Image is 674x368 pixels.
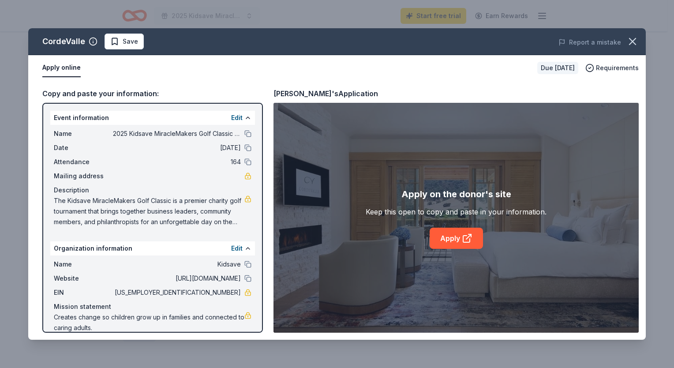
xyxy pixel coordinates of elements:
[54,195,244,227] span: The Kidsave MiracleMakers Golf Classic is a premier charity golf tournament that brings together ...
[105,34,144,49] button: Save
[537,62,578,74] div: Due [DATE]
[113,128,241,139] span: 2025 Kidsave MiracleMakers Golf Classic Event
[113,287,241,298] span: [US_EMPLOYER_IDENTIFICATION_NUMBER]
[54,301,251,312] div: Mission statement
[585,63,639,73] button: Requirements
[54,185,251,195] div: Description
[54,171,113,181] span: Mailing address
[596,63,639,73] span: Requirements
[42,59,81,77] button: Apply online
[50,241,255,255] div: Organization information
[42,88,263,99] div: Copy and paste your information:
[54,157,113,167] span: Attendance
[50,111,255,125] div: Event information
[113,143,241,153] span: [DATE]
[113,273,241,284] span: [URL][DOMAIN_NAME]
[54,259,113,270] span: Name
[54,143,113,153] span: Date
[123,36,138,47] span: Save
[558,37,621,48] button: Report a mistake
[113,259,241,270] span: Kidsave
[54,273,113,284] span: Website
[54,287,113,298] span: EIN
[273,88,378,99] div: [PERSON_NAME]'s Application
[430,228,483,249] a: Apply
[231,243,243,254] button: Edit
[366,207,547,217] div: Keep this open to copy and paste in your information.
[42,34,85,49] div: CordeValle
[401,187,511,201] div: Apply on the donor's site
[54,312,244,333] span: Creates change so children grow up in families and connected to caring adults.
[54,128,113,139] span: Name
[113,157,241,167] span: 164
[231,113,243,123] button: Edit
